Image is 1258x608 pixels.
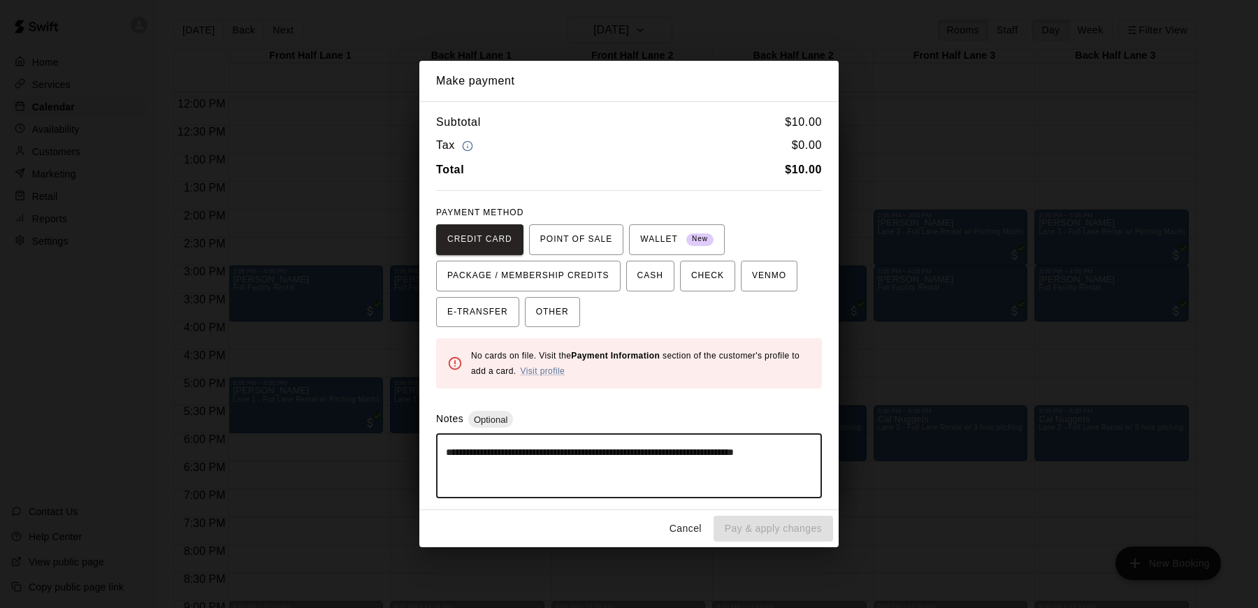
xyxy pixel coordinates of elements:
span: PACKAGE / MEMBERSHIP CREDITS [447,265,609,287]
button: VENMO [741,261,797,291]
span: CHECK [691,265,724,287]
button: PACKAGE / MEMBERSHIP CREDITS [436,261,621,291]
h6: $ 0.00 [792,136,822,155]
span: New [686,230,714,249]
button: CHECK [680,261,735,291]
label: Notes [436,413,463,424]
span: CREDIT CARD [447,229,512,251]
button: CREDIT CARD [436,224,523,255]
h6: $ 10.00 [785,113,822,131]
button: Cancel [663,516,708,542]
span: OTHER [536,301,569,324]
span: PAYMENT METHOD [436,208,523,217]
span: CASH [637,265,663,287]
button: POINT OF SALE [529,224,623,255]
h6: Tax [436,136,477,155]
h6: Subtotal [436,113,481,131]
b: Total [436,164,464,175]
b: Payment Information [571,351,660,361]
h2: Make payment [419,61,839,101]
button: CASH [626,261,674,291]
span: VENMO [752,265,786,287]
button: OTHER [525,297,580,328]
span: WALLET [640,229,714,251]
button: WALLET New [629,224,725,255]
b: $ 10.00 [785,164,822,175]
span: No cards on file. Visit the section of the customer's profile to add a card. [471,351,800,376]
span: Optional [468,414,513,425]
button: E-TRANSFER [436,297,519,328]
span: POINT OF SALE [540,229,612,251]
a: Visit profile [520,366,565,376]
span: E-TRANSFER [447,301,508,324]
